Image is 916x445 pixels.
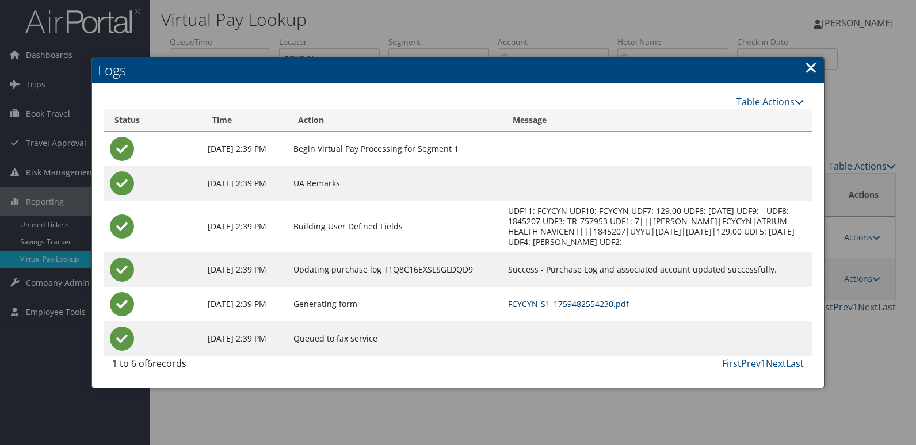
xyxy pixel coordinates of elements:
[202,166,288,201] td: [DATE] 2:39 PM
[502,201,812,252] td: UDF11: FCYCYN UDF10: FCYCYN UDF7: 129.00 UDF6: [DATE] UDF9: - UDF8: 1845207 UDF3: TR-757953 UDF1:...
[502,252,812,287] td: Success - Purchase Log and associated account updated successfully.
[722,357,741,370] a: First
[202,287,288,321] td: [DATE] 2:39 PM
[288,166,502,201] td: UA Remarks
[741,357,761,370] a: Prev
[288,109,502,132] th: Action: activate to sort column ascending
[766,357,786,370] a: Next
[786,357,804,370] a: Last
[736,95,804,108] a: Table Actions
[202,201,288,252] td: [DATE] 2:39 PM
[202,252,288,287] td: [DATE] 2:39 PM
[147,357,152,370] span: 6
[288,287,502,321] td: Generating form
[761,357,766,370] a: 1
[202,109,288,132] th: Time: activate to sort column ascending
[804,56,818,79] a: Close
[104,109,202,132] th: Status: activate to sort column ascending
[288,132,502,166] td: Begin Virtual Pay Processing for Segment 1
[202,321,288,356] td: [DATE] 2:39 PM
[112,356,272,376] div: 1 to 6 of records
[508,298,629,309] a: FCYCYN-S1_1759482554230.pdf
[288,201,502,252] td: Building User Defined Fields
[502,109,812,132] th: Message: activate to sort column ascending
[288,321,502,356] td: Queued to fax service
[288,252,502,287] td: Updating purchase log T1Q8C16EXSLSGLDQD9
[92,57,824,83] h2: Logs
[202,132,288,166] td: [DATE] 2:39 PM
